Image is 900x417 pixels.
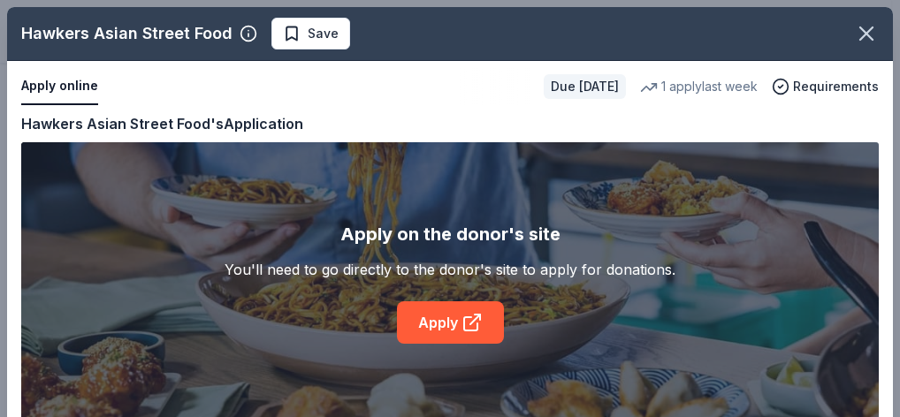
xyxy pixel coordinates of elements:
[21,68,98,105] button: Apply online
[640,76,758,97] div: 1 apply last week
[21,112,303,135] div: Hawkers Asian Street Food's Application
[340,220,561,248] div: Apply on the donor's site
[21,19,233,48] div: Hawkers Asian Street Food
[225,259,675,280] div: You'll need to go directly to the donor's site to apply for donations.
[397,301,504,344] a: Apply
[772,76,879,97] button: Requirements
[793,76,879,97] span: Requirements
[308,23,339,44] span: Save
[544,74,626,99] div: Due [DATE]
[271,18,350,49] button: Save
